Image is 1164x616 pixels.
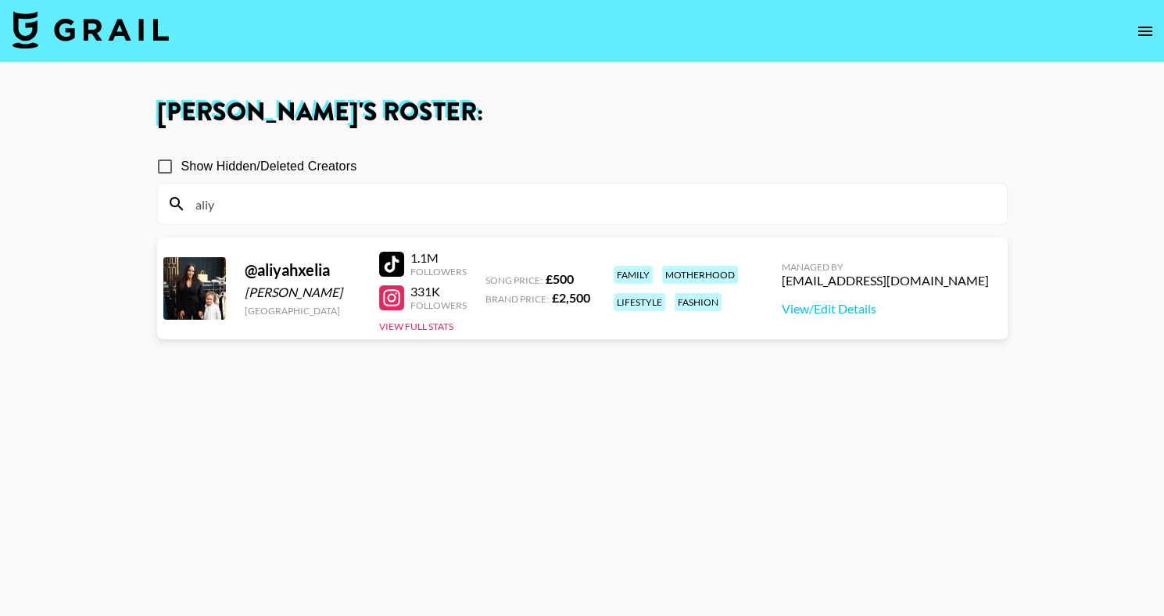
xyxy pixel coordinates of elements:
strong: £ 2,500 [552,290,590,305]
div: [GEOGRAPHIC_DATA] [245,305,360,317]
div: lifestyle [614,293,665,311]
div: motherhood [662,266,738,284]
a: View/Edit Details [782,301,989,317]
div: Managed By [782,261,989,273]
div: 1.1M [410,250,467,266]
div: fashion [675,293,722,311]
span: Show Hidden/Deleted Creators [181,157,357,176]
div: [EMAIL_ADDRESS][DOMAIN_NAME] [782,273,989,288]
div: 331K [410,284,467,299]
div: @ aliyahxelia [245,260,360,280]
div: Followers [410,299,467,311]
h1: [PERSON_NAME] 's Roster: [157,100,1008,125]
button: View Full Stats [379,321,453,332]
strong: £ 500 [546,271,574,286]
img: Grail Talent [13,11,169,48]
button: open drawer [1130,16,1161,47]
div: family [614,266,653,284]
div: [PERSON_NAME] [245,285,360,300]
input: Search by User Name [186,192,997,217]
span: Song Price: [485,274,543,286]
div: Followers [410,266,467,278]
span: Brand Price: [485,293,549,305]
